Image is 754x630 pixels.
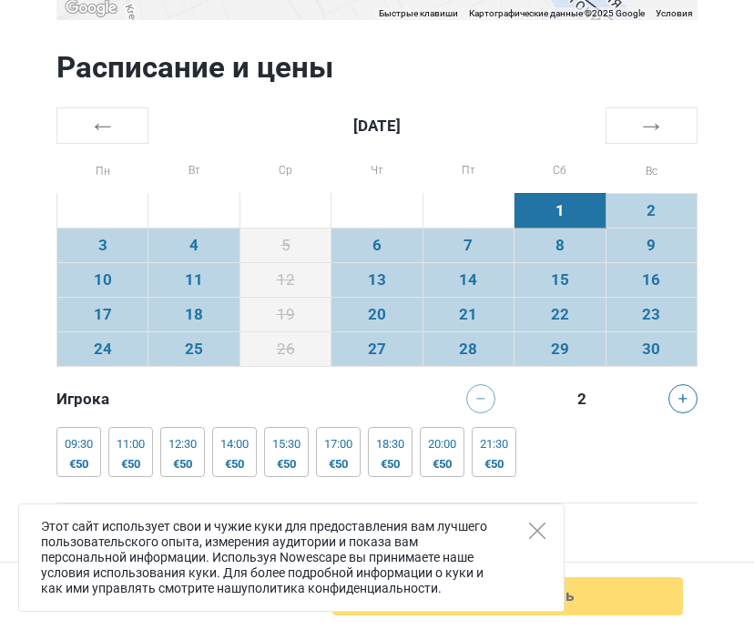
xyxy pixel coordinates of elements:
[331,143,423,193] th: Чт
[57,107,148,143] th: ←
[606,193,697,228] td: 2
[331,262,423,297] td: 13
[331,331,423,366] td: 27
[239,331,331,366] td: 26
[423,228,514,262] td: 7
[148,143,239,193] th: Вт
[331,228,423,262] td: 6
[272,437,301,452] div: 15:30
[606,228,697,262] td: 9
[18,503,565,612] div: Этот сайт использует свои и чужие куки для предоставления вам лучшего пользовательского опыта, из...
[515,143,606,193] th: Сб
[480,437,508,452] div: 21:30
[606,297,697,331] td: 23
[117,437,145,452] div: 11:00
[148,262,239,297] td: 11
[168,437,197,452] div: 12:30
[324,437,352,452] div: 17:00
[65,457,93,472] div: €50
[220,457,249,472] div: €50
[515,193,606,228] td: 1
[272,457,301,472] div: €50
[168,457,197,472] div: €50
[148,331,239,366] td: 25
[239,228,331,262] td: 5
[57,297,148,331] td: 17
[656,8,692,18] a: Условия (ссылка откроется в новой вкладке)
[379,7,458,20] button: Быстрые клавиши
[220,437,249,452] div: 14:00
[428,437,456,452] div: 20:00
[49,384,377,413] div: Игрока
[148,297,239,331] td: 18
[423,143,514,193] th: Пт
[239,262,331,297] td: 12
[529,523,545,539] button: Close
[480,457,508,472] div: €50
[148,228,239,262] td: 4
[606,262,697,297] td: 16
[606,143,697,193] th: Вс
[515,228,606,262] td: 8
[423,262,514,297] td: 14
[331,297,423,331] td: 20
[515,262,606,297] td: 15
[57,331,148,366] td: 24
[57,262,148,297] td: 10
[148,107,606,143] th: [DATE]
[376,437,404,452] div: 18:30
[56,49,698,86] h2: Расписание и цены
[428,457,456,472] div: €50
[324,457,352,472] div: €50
[239,143,331,193] th: Ср
[423,297,514,331] td: 21
[57,143,148,193] th: Пн
[239,297,331,331] td: 19
[515,331,606,366] td: 29
[469,8,645,18] span: Картографические данные ©2025 Google
[548,384,616,410] div: 2
[376,457,404,472] div: €50
[117,457,145,472] div: €50
[515,297,606,331] td: 22
[65,437,93,452] div: 09:30
[57,228,148,262] td: 3
[606,331,697,366] td: 30
[606,107,697,143] th: →
[423,331,514,366] td: 28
